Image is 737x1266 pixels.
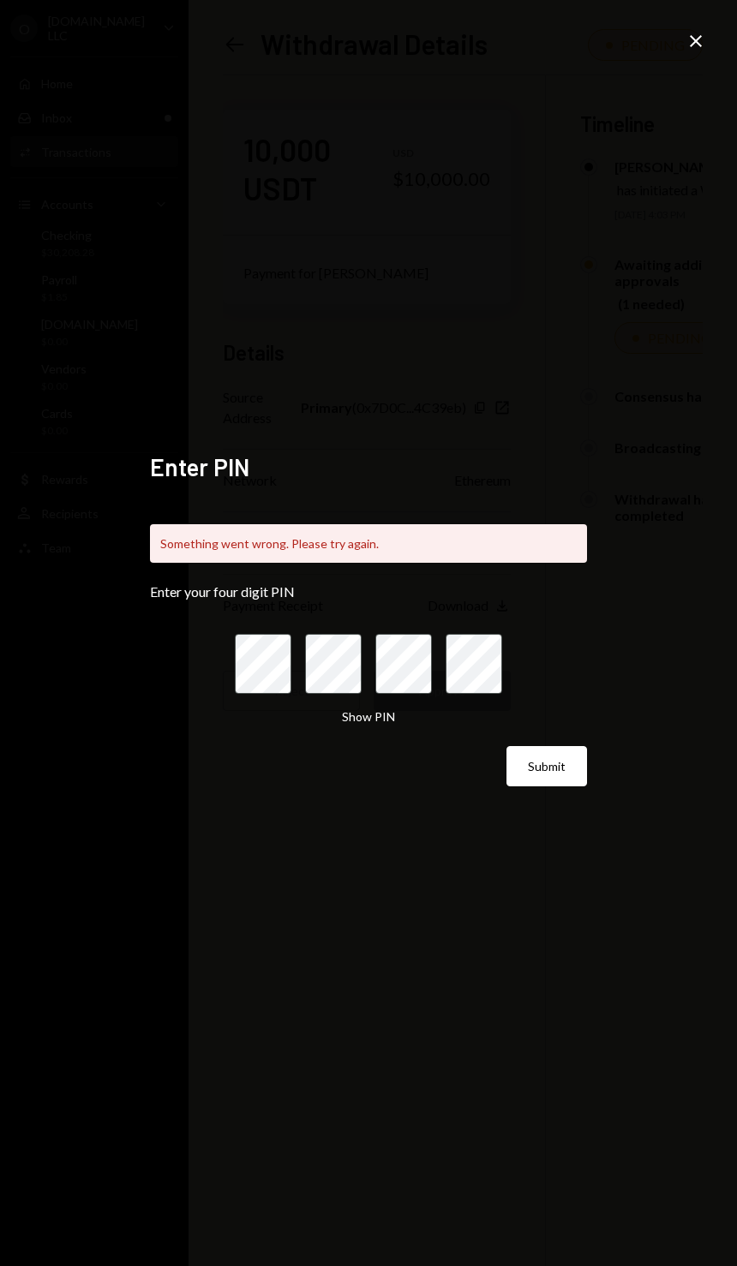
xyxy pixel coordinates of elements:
[375,634,432,694] input: pin code 3 of 4
[506,746,587,786] button: Submit
[342,709,395,726] button: Show PIN
[150,451,587,484] h2: Enter PIN
[235,634,291,694] input: pin code 1 of 4
[305,634,362,694] input: pin code 2 of 4
[446,634,502,694] input: pin code 4 of 4
[150,583,587,600] div: Enter your four digit PIN
[150,524,587,563] div: Something went wrong. Please try again.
